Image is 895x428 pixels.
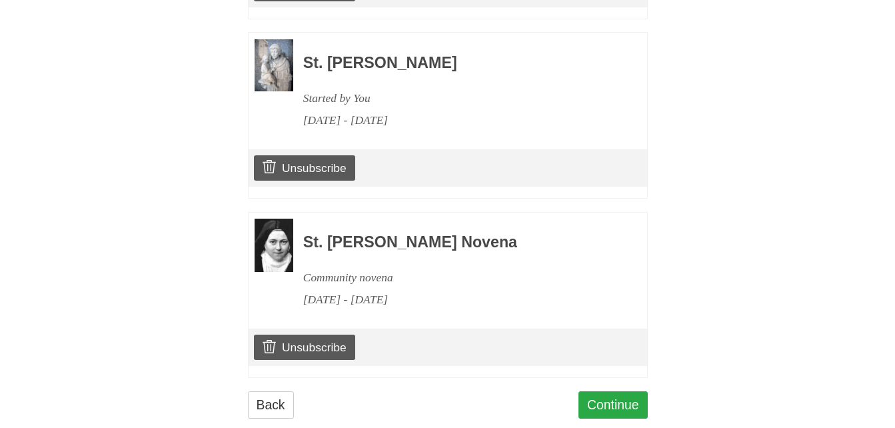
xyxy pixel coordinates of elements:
div: Community novena [303,267,611,289]
img: Novena image [255,219,293,272]
h3: St. [PERSON_NAME] [303,55,611,72]
img: Novena image [255,39,293,91]
h3: St. [PERSON_NAME] Novena [303,234,611,251]
a: Unsubscribe [254,155,355,181]
a: Continue [578,391,648,419]
div: [DATE] - [DATE] [303,289,611,311]
div: [DATE] - [DATE] [303,109,611,131]
a: Unsubscribe [254,335,355,360]
a: Back [248,391,294,419]
div: Started by You [303,87,611,109]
